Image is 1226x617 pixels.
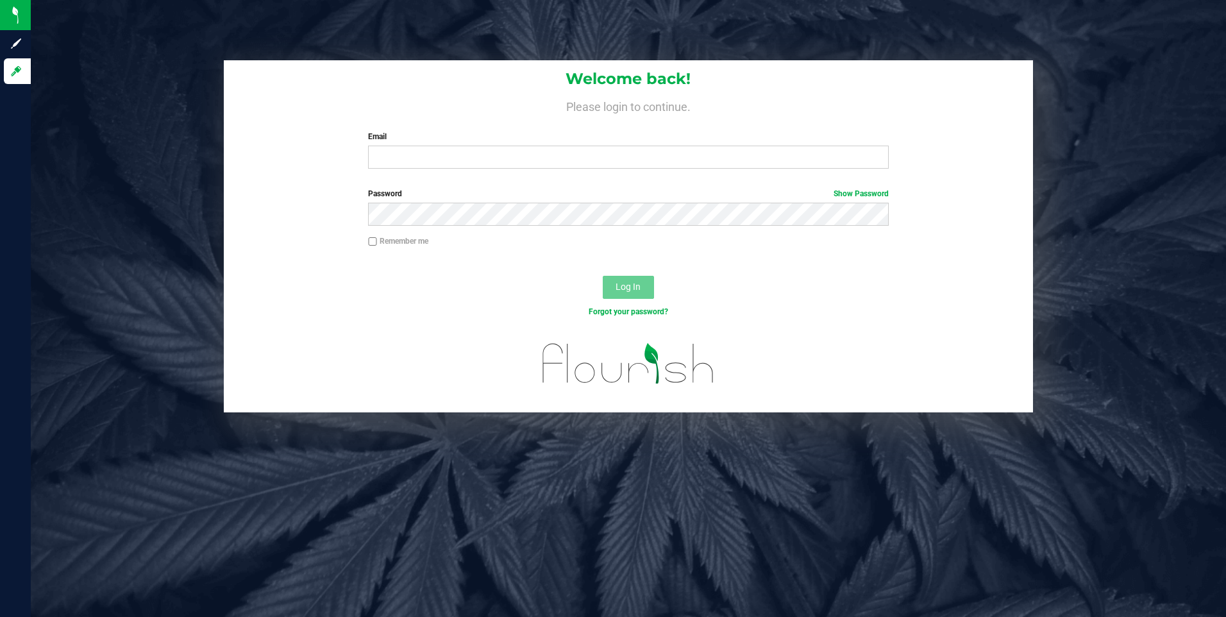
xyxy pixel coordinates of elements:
span: Password [368,189,402,198]
label: Email [368,131,889,142]
h4: Please login to continue. [224,97,1034,113]
input: Remember me [368,237,377,246]
a: Forgot your password? [589,307,668,316]
inline-svg: Log in [10,65,22,78]
label: Remember me [368,235,428,247]
inline-svg: Sign up [10,37,22,50]
button: Log In [603,276,654,299]
img: flourish_logo.svg [527,331,730,396]
h1: Welcome back! [224,71,1034,87]
a: Show Password [834,189,889,198]
span: Log In [616,282,641,292]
